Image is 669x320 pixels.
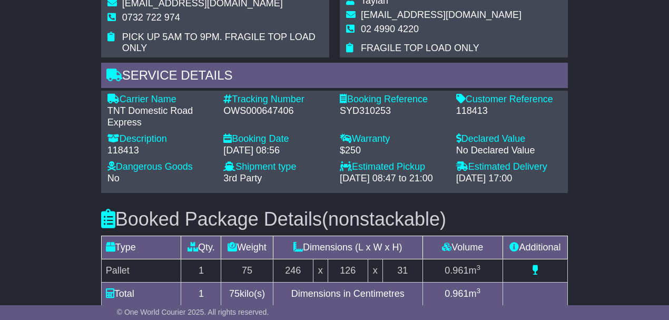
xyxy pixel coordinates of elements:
sup: 3 [476,264,480,271]
td: 31 [382,259,422,283]
span: PICK UP 5AM TO 9PM. FRAGILE TOP LOAD ONLY [122,32,316,54]
div: Tracking Number [223,94,329,105]
div: SYD310253 [340,105,446,117]
div: [DATE] 17:00 [456,173,562,185]
div: Warranty [340,133,446,145]
h3: Booked Package Details [101,209,568,230]
span: FRAGILE TOP LOAD ONLY [361,43,479,53]
span: 0732 722 974 [122,12,180,23]
td: x [368,259,382,283]
td: Type [101,236,181,259]
span: 3rd Party [223,173,262,183]
span: © One World Courier 2025. All rights reserved. [117,308,269,316]
td: Total [101,283,181,306]
div: Booking Reference [340,94,446,105]
div: [DATE] 08:56 [223,145,329,157]
div: 118413 [456,105,562,117]
td: Volume [422,236,503,259]
td: Additional [503,236,568,259]
div: Shipment type [223,161,329,173]
div: Estimated Pickup [340,161,446,173]
div: TNT Domestic Road Express [107,105,213,128]
div: Declared Value [456,133,562,145]
td: 1 [181,259,221,283]
td: Qty. [181,236,221,259]
span: (nonstackable) [322,208,446,230]
td: 75 [221,259,273,283]
td: Weight [221,236,273,259]
div: Booking Date [223,133,329,145]
span: No [107,173,120,183]
span: 0.961 [445,288,468,299]
span: 02 4990 4220 [361,24,419,34]
sup: 3 [476,287,480,295]
div: Service Details [101,63,568,91]
div: [DATE] 08:47 to 21:00 [340,173,446,185]
td: x [313,259,328,283]
td: 1 [181,283,221,306]
td: 246 [273,259,313,283]
div: Estimated Delivery [456,161,562,173]
div: Description [107,133,213,145]
span: [EMAIL_ADDRESS][DOMAIN_NAME] [361,9,522,20]
div: 118413 [107,145,213,157]
span: 75 [229,288,240,299]
div: Carrier Name [107,94,213,105]
td: Dimensions (L x W x H) [273,236,422,259]
div: Customer Reference [456,94,562,105]
td: Pallet [101,259,181,283]
div: No Declared Value [456,145,562,157]
td: Dimensions in Centimetres [273,283,422,306]
td: m [422,259,503,283]
td: 126 [328,259,368,283]
span: 0.961 [445,265,468,276]
div: OWS000647406 [223,105,329,117]
div: $250 [340,145,446,157]
td: kilo(s) [221,283,273,306]
td: m [422,283,503,306]
div: Dangerous Goods [107,161,213,173]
